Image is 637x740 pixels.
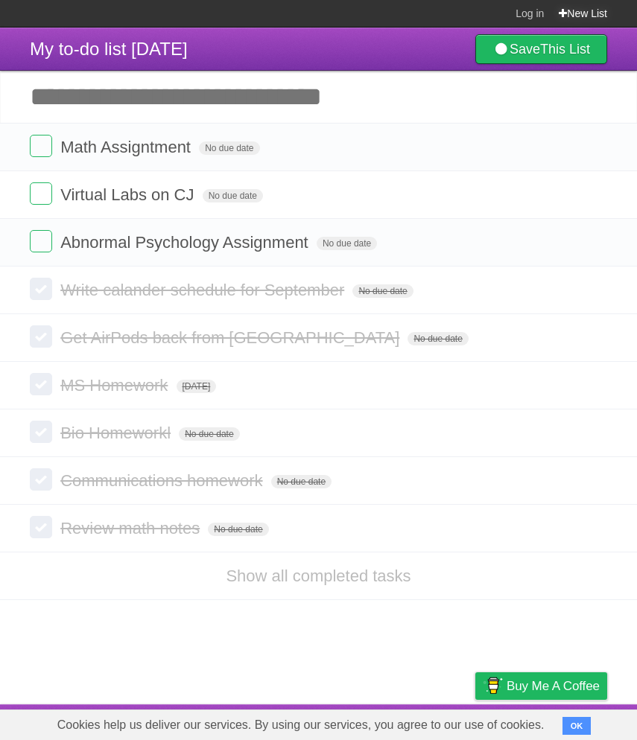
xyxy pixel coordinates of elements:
label: Done [30,230,52,252]
span: No due date [317,237,377,250]
span: Review math notes [60,519,203,538]
span: Virtual Labs on CJ [60,185,197,204]
span: Buy me a coffee [507,673,600,699]
label: Done [30,325,52,348]
label: Done [30,421,52,443]
a: About [277,708,308,736]
span: Get AirPods back from [GEOGRAPHIC_DATA] [60,328,403,347]
span: Cookies help us deliver our services. By using our services, you agree to our use of cookies. [42,710,560,740]
label: Done [30,468,52,491]
span: No due date [408,332,468,345]
a: SaveThis List [475,34,607,64]
span: No due date [352,284,413,298]
span: No due date [203,189,263,202]
span: Communications homework [60,471,266,490]
label: Done [30,516,52,538]
button: OK [562,717,592,735]
span: My to-do list [DATE] [30,39,188,59]
label: Done [30,182,52,205]
span: [DATE] [177,380,217,393]
span: No due date [179,427,239,441]
img: Buy me a coffee [483,673,503,698]
span: Bio Homeworkl [60,424,174,442]
a: Terms [405,708,438,736]
span: No due date [199,141,259,155]
label: Done [30,373,52,395]
a: Privacy [456,708,495,736]
a: Developers [326,708,387,736]
a: Buy me a coffee [475,672,607,700]
span: Math Assigntment [60,138,194,156]
a: Suggest a feature [513,708,607,736]
span: Abnormal Psychology Assignment [60,233,312,252]
label: Done [30,135,52,157]
span: No due date [271,475,332,488]
span: Write calander schedule for September [60,281,348,299]
span: No due date [208,523,268,536]
span: MS Homework [60,376,171,395]
b: This List [540,42,590,57]
a: Show all completed tasks [226,567,411,585]
label: Done [30,278,52,300]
